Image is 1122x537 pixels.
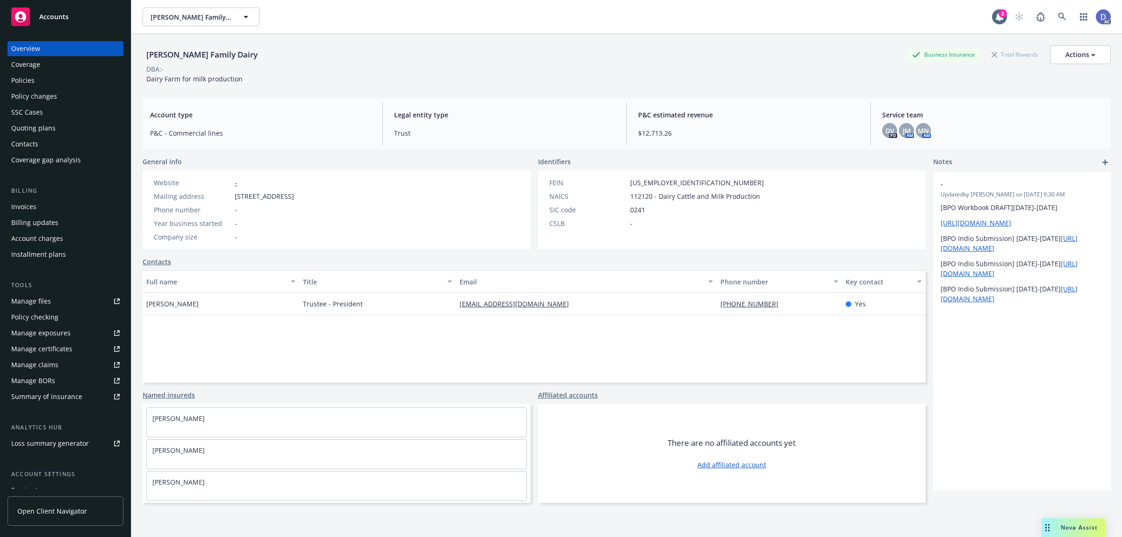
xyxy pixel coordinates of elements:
span: Trustee - President [303,299,363,309]
a: [PERSON_NAME] [152,446,205,455]
span: - [235,205,237,215]
span: [PERSON_NAME] Family Dairy [151,12,231,22]
div: Policies [11,73,35,88]
a: Summary of insurance [7,389,123,404]
div: Actions [1065,46,1095,64]
div: Drag to move [1042,518,1053,537]
span: - [235,218,237,228]
a: Loss summary generator [7,436,123,451]
div: Manage certificates [11,341,72,356]
div: Account charges [11,231,63,246]
span: Yes [855,299,866,309]
span: MN [918,126,929,136]
a: Accounts [7,4,123,30]
div: Loss summary generator [11,436,89,451]
div: Overview [11,41,40,56]
div: Invoices [11,199,36,214]
a: Manage claims [7,357,123,372]
span: [PERSON_NAME] [146,299,199,309]
span: 0241 [630,205,645,215]
div: FEIN [549,178,626,188]
button: Key contact [842,270,926,293]
div: Full name [146,277,285,287]
div: Manage claims [11,357,58,372]
div: Contacts [11,137,38,152]
div: Account settings [7,470,123,479]
button: Nova Assist [1042,518,1105,537]
span: There are no affiliated accounts yet [668,437,796,449]
div: Billing updates [11,215,58,230]
div: Mailing address [154,191,231,201]
a: Start snowing [1010,7,1028,26]
img: photo [1096,9,1111,24]
a: Coverage gap analysis [7,152,123,167]
span: P&C estimated revenue [638,110,859,120]
div: Year business started [154,218,231,228]
a: Invoices [7,199,123,214]
span: Service team [882,110,1103,120]
div: Analytics hub [7,423,123,432]
span: Updated by [PERSON_NAME] on [DATE] 9:30 AM [941,190,1103,199]
a: Policy changes [7,89,123,104]
div: SIC code [549,205,626,215]
a: Manage certificates [7,341,123,356]
a: Manage exposures [7,326,123,341]
button: Full name [143,270,299,293]
a: - [235,178,237,187]
a: Contacts [7,137,123,152]
span: [US_EMPLOYER_IDENTIFICATION_NUMBER] [630,178,764,188]
a: Contacts [143,257,171,267]
div: Policy checking [11,310,58,325]
a: [PERSON_NAME] [152,414,205,423]
div: Key contact [846,277,912,287]
span: P&C - Commercial lines [150,128,371,138]
button: Phone number [717,270,842,293]
div: Website [154,178,231,188]
div: Coverage gap analysis [11,152,81,167]
div: Phone number [154,205,231,215]
button: [PERSON_NAME] Family Dairy [143,7,259,26]
div: Email [460,277,703,287]
a: SSC Cases [7,105,123,120]
div: Manage exposures [11,326,71,341]
a: Named insureds [143,390,195,400]
div: Title [303,277,442,287]
div: Policy changes [11,89,57,104]
div: Manage BORs [11,373,55,388]
span: Trust [394,128,615,138]
span: $12,713.26 [638,128,859,138]
span: - [941,179,1079,189]
span: Dairy Farm for milk production [146,74,243,83]
span: [STREET_ADDRESS] [235,191,294,201]
div: Billing [7,186,123,196]
a: [EMAIL_ADDRESS][DOMAIN_NAME] [460,299,576,308]
span: - [235,232,237,242]
button: Title [299,270,456,293]
span: JM [903,126,911,136]
a: Policy checking [7,310,123,325]
div: Quoting plans [11,121,56,136]
a: Policies [7,73,123,88]
a: Affiliated accounts [538,390,598,400]
a: Switch app [1074,7,1093,26]
a: Account charges [7,231,123,246]
div: CSLB [549,218,626,228]
a: Installment plans [7,247,123,262]
div: Coverage [11,57,40,72]
div: Phone number [720,277,828,287]
div: DBA: - [146,64,164,74]
p: [BPO Indio Submission] [DATE]-[DATE] [941,284,1103,304]
div: SSC Cases [11,105,43,120]
span: Account type [150,110,371,120]
a: [PERSON_NAME] [152,478,205,486]
p: [BPO Workbook DRAFT][DATE]-[DATE] [941,203,1103,212]
div: Total Rewards [987,49,1043,60]
div: -Updatedby [PERSON_NAME] on [DATE] 9:30 AM[BPO Workbook DRAFT][DATE]-[DATE][URL][DOMAIN_NAME][BPO... [933,172,1111,311]
span: Nova Assist [1061,523,1098,531]
a: [PHONE_NUMBER] [720,299,786,308]
a: Overview [7,41,123,56]
a: Billing updates [7,215,123,230]
div: [PERSON_NAME] Family Dairy [143,49,261,61]
span: Legal entity type [394,110,615,120]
